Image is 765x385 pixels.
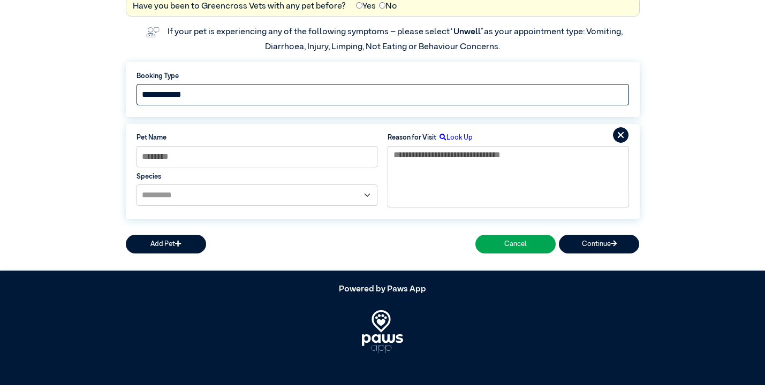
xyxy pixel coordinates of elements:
[436,133,473,143] label: Look Up
[475,235,556,253] button: Cancel
[137,71,629,81] label: Booking Type
[168,28,624,51] label: If your pet is experiencing any of the following symptoms – please select as your appointment typ...
[142,24,163,41] img: vet
[126,235,206,253] button: Add Pet
[356,2,362,9] input: Yes
[379,2,385,9] input: No
[137,133,377,143] label: Pet Name
[450,28,484,36] span: “Unwell”
[388,133,436,143] label: Reason for Visit
[362,310,403,352] img: PawsApp
[559,235,639,253] button: Continue
[137,172,377,182] label: Species
[126,284,640,294] h5: Powered by Paws App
